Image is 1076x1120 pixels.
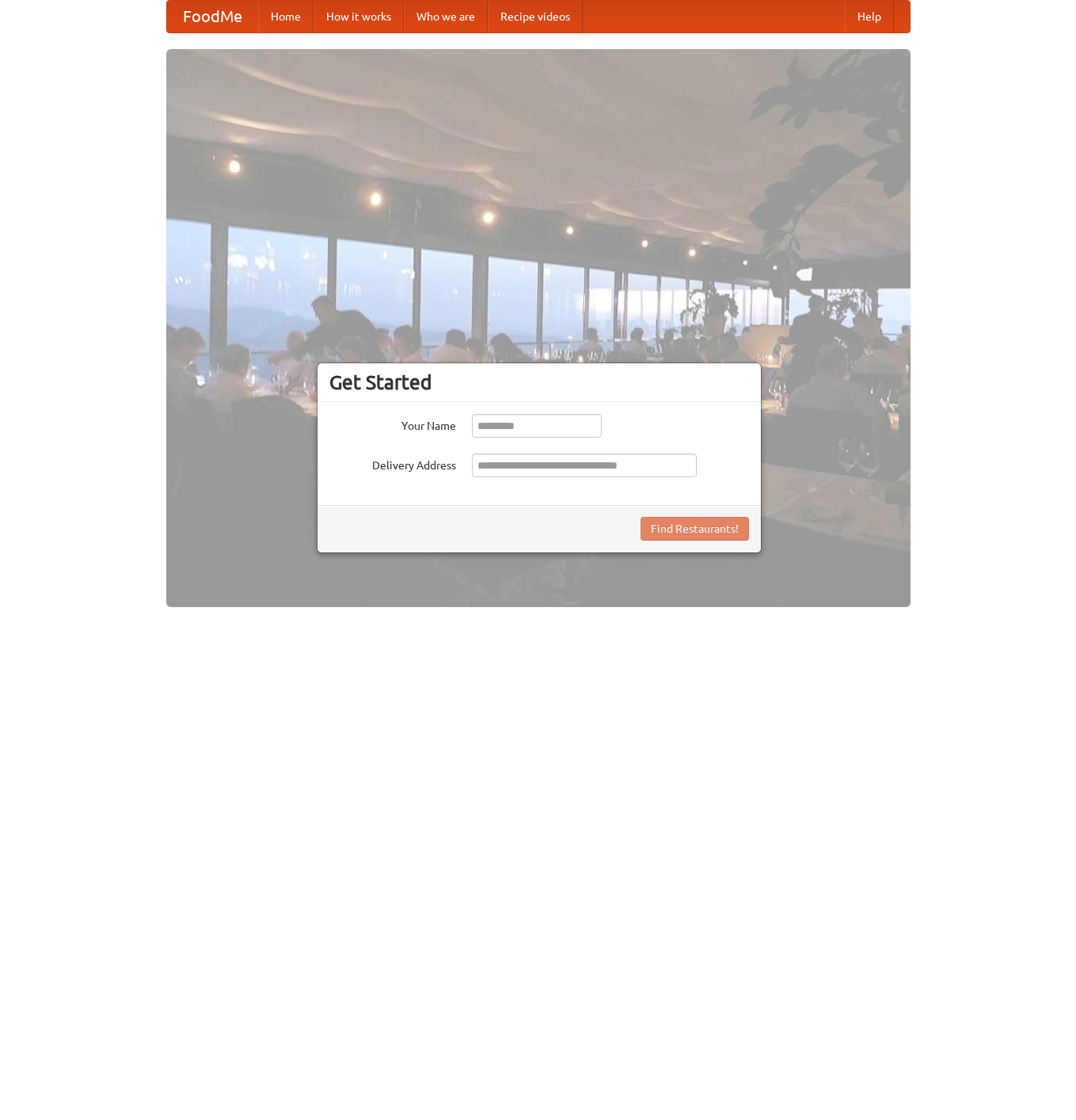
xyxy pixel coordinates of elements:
[404,1,488,32] a: Who we are
[329,414,456,434] label: Your Name
[641,517,749,541] button: Find Restaurants!
[258,1,314,32] a: Home
[329,370,749,394] h3: Get Started
[314,1,404,32] a: How it works
[167,1,258,32] a: FoodMe
[488,1,583,32] a: Recipe videos
[845,1,894,32] a: Help
[329,454,456,473] label: Delivery Address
